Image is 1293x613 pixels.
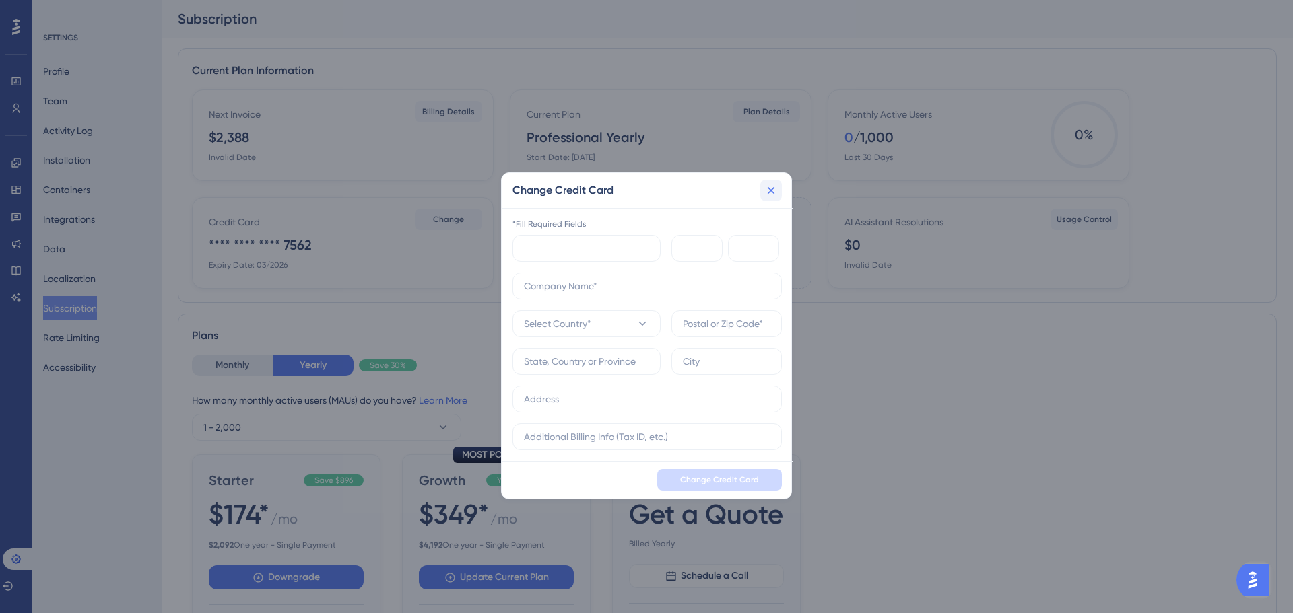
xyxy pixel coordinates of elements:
iframe: Cadre sécurisé pour la saisie du numéro de carte [524,240,655,256]
input: Company Name* [524,279,770,293]
h2: Change Credit Card [512,182,614,199]
input: Address [524,392,770,406]
iframe: Cadre sécurisé pour la saisie du code de sécurité CVC [739,240,774,256]
span: Change Credit Card [680,474,759,485]
div: *Fill Required Fields [512,219,782,229]
input: State, Country or Province [524,354,649,369]
input: Additional Billing Info (Tax ID, etc.) [524,429,770,444]
iframe: Cadre sécurisé pour la saisie de la date d'expiration [683,240,717,256]
input: City [683,354,770,369]
span: Select Country* [524,316,591,332]
iframe: UserGuiding AI Assistant Launcher [1236,560,1277,600]
input: Postal or Zip Code* [683,316,770,331]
